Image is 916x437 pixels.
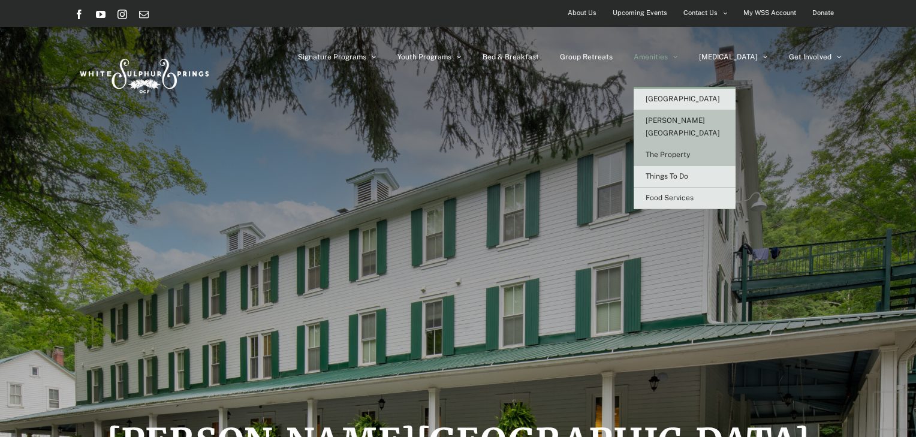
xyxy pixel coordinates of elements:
[483,27,539,87] a: Bed & Breakfast
[298,53,366,61] span: Signature Programs
[634,188,736,209] a: Food Services
[568,4,596,22] span: About Us
[483,53,539,61] span: Bed & Breakfast
[743,4,796,22] span: My WSS Account
[613,4,667,22] span: Upcoming Events
[560,27,613,87] a: Group Retreats
[789,53,831,61] span: Get Involved
[634,166,736,188] a: Things To Do
[298,27,376,87] a: Signature Programs
[789,27,842,87] a: Get Involved
[560,53,613,61] span: Group Retreats
[646,172,688,180] span: Things To Do
[646,194,694,202] span: Food Services
[634,110,736,144] a: [PERSON_NAME][GEOGRAPHIC_DATA]
[683,4,718,22] span: Contact Us
[397,27,462,87] a: Youth Programs
[699,27,768,87] a: [MEDICAL_DATA]
[646,150,690,159] span: The Property
[634,144,736,166] a: The Property
[397,53,451,61] span: Youth Programs
[634,89,736,110] a: [GEOGRAPHIC_DATA]
[646,95,720,103] span: [GEOGRAPHIC_DATA]
[812,4,834,22] span: Donate
[699,53,758,61] span: [MEDICAL_DATA]
[634,27,678,87] a: Amenities
[74,46,212,102] img: White Sulphur Springs Logo
[646,116,720,137] span: [PERSON_NAME][GEOGRAPHIC_DATA]
[298,27,842,87] nav: Main Menu
[634,53,668,61] span: Amenities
